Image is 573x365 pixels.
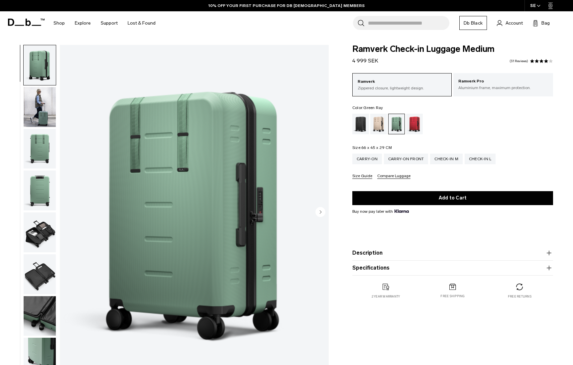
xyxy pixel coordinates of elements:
[352,146,392,150] legend: Size:
[541,20,550,27] span: Bag
[23,296,56,336] button: Ramverk Check-in Luggage Medium Green Ray
[24,254,56,294] img: Ramverk Check-in Luggage Medium Green Ray
[510,60,528,63] a: 31 reviews
[370,114,387,134] a: Fogbow Beige
[24,171,56,210] img: Ramverk Check-in Luggage Medium Green Ray
[497,19,523,27] a: Account
[363,105,383,110] span: Green Ray
[440,294,465,299] p: Free shipping
[458,78,548,85] p: Ramverk Pro
[377,174,410,179] button: Compare Luggage
[49,11,161,35] nav: Main Navigation
[453,73,553,96] a: Ramverk Pro Aluminium frame, maximum protection.
[458,85,548,91] p: Aluminium frame, maximum protection.
[352,114,369,134] a: Black Out
[24,129,56,169] img: Ramverk Check-in Luggage Medium Green Ray
[315,207,325,218] button: Next slide
[208,3,365,9] a: 10% OFF YOUR FIRST PURCHASE FOR DB [DEMOGRAPHIC_DATA] MEMBERS
[352,58,378,64] span: 4 999 SEK
[54,11,65,35] a: Shop
[352,191,553,205] button: Add to Cart
[352,264,553,272] button: Specifications
[465,154,496,164] a: Check-in L
[352,106,383,110] legend: Color:
[352,174,372,179] button: Size Guide
[101,11,118,35] a: Support
[23,170,56,211] button: Ramverk Check-in Luggage Medium Green Ray
[384,154,428,164] a: Carry-on Front
[23,254,56,295] button: Ramverk Check-in Luggage Medium Green Ray
[24,87,56,127] img: Ramverk Check-in Luggage Medium Green Ray
[430,154,463,164] a: Check-in M
[128,11,156,35] a: Lost & Found
[406,114,423,134] a: Sprite Lightning Red
[358,78,447,85] p: Ramverk
[24,45,56,85] img: Ramverk Check-in Luggage Medium Green Ray
[372,294,400,299] p: 2 year warranty
[361,145,392,150] span: 66 x 45 x 29 CM
[395,209,409,213] img: {"height" => 20, "alt" => "Klarna"}
[506,20,523,27] span: Account
[23,212,56,253] button: Ramverk Check-in Luggage Medium Green Ray
[508,294,531,299] p: Free returns
[352,249,553,257] button: Description
[23,87,56,127] button: Ramverk Check-in Luggage Medium Green Ray
[352,45,553,54] span: Ramverk Check-in Luggage Medium
[352,208,409,214] span: Buy now pay later with
[75,11,91,35] a: Explore
[23,45,56,85] button: Ramverk Check-in Luggage Medium Green Ray
[358,85,447,91] p: Zippered closure, lightweight design.
[23,129,56,169] button: Ramverk Check-in Luggage Medium Green Ray
[24,212,56,252] img: Ramverk Check-in Luggage Medium Green Ray
[533,19,550,27] button: Bag
[459,16,487,30] a: Db Black
[352,154,382,164] a: Carry-on
[388,114,405,134] a: Green Ray
[24,296,56,336] img: Ramverk Check-in Luggage Medium Green Ray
